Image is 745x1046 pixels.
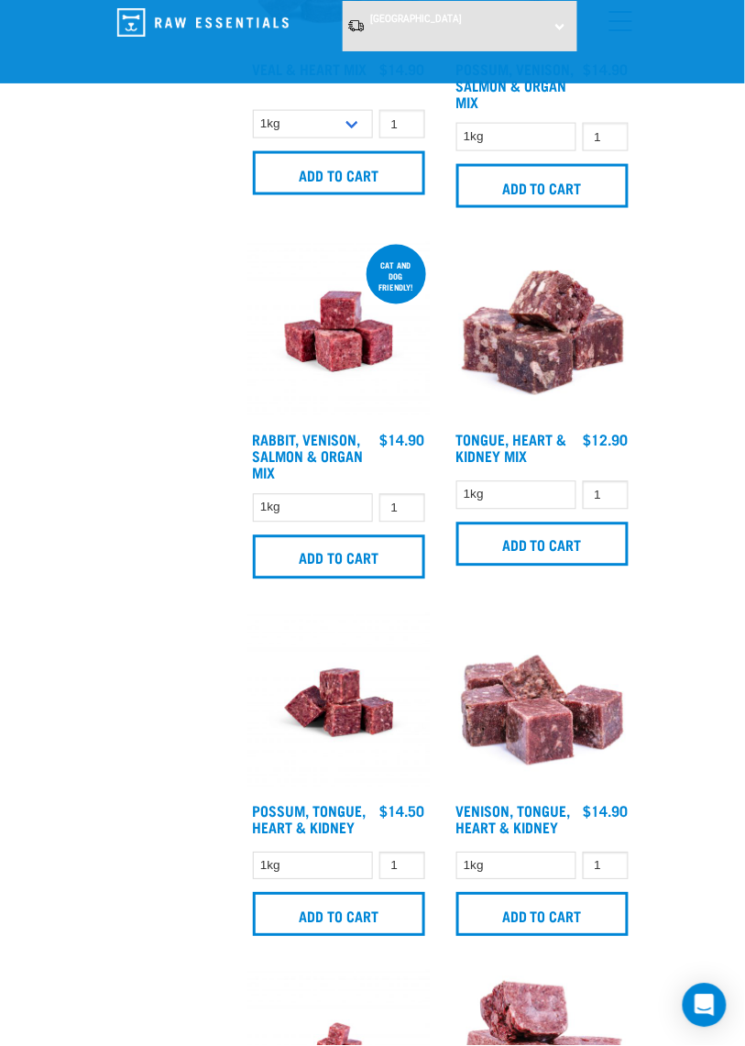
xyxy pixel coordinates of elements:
[456,523,629,567] input: Add to cart
[253,151,425,195] input: Add to cart
[248,612,430,794] img: Possum Tongue Heart Kidney 1682
[379,110,425,138] input: 1
[253,535,425,579] input: Add to cart
[456,164,629,208] input: Add to cart
[683,984,727,1028] div: Open Intercom Messenger
[253,807,367,831] a: Possum, Tongue, Heart & Kidney
[456,64,575,105] a: Possum, Venison, Salmon & Organ Mix
[583,123,629,151] input: 1
[117,8,289,37] img: Raw Essentials Logo
[452,612,633,794] img: Pile Of Cubed Venison Tongue Mix For Pets
[253,893,425,937] input: Add to cart
[347,18,366,33] img: van-moving.png
[584,432,629,448] div: $12.90
[379,494,425,523] input: 1
[584,803,629,820] div: $14.90
[367,252,426,302] div: Cat and dog friendly!
[456,807,571,831] a: Venison, Tongue, Heart & Kidney
[380,432,425,448] div: $14.90
[583,853,629,881] input: 1
[583,481,629,510] input: 1
[248,241,430,423] img: Rabbit Venison Salmon Organ 1688
[379,853,425,881] input: 1
[370,14,462,24] span: [GEOGRAPHIC_DATA]
[452,241,633,423] img: 1167 Tongue Heart Kidney Mix 01
[456,435,567,460] a: Tongue, Heart & Kidney Mix
[380,803,425,820] div: $14.50
[253,435,364,477] a: Rabbit, Venison, Salmon & Organ Mix
[456,893,629,937] input: Add to cart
